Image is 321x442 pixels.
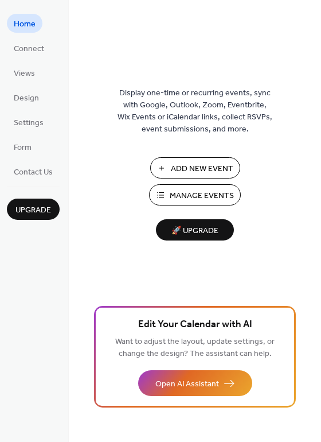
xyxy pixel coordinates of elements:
[14,43,44,55] span: Connect
[155,378,219,390] span: Open AI Assistant
[7,38,51,57] a: Connect
[14,166,53,179] span: Contact Us
[150,157,240,179] button: Add New Event
[14,18,36,30] span: Home
[7,199,60,220] button: Upgrade
[15,204,51,216] span: Upgrade
[170,190,234,202] span: Manage Events
[171,163,233,175] span: Add New Event
[14,92,39,104] span: Design
[7,137,38,156] a: Form
[149,184,241,206] button: Manage Events
[14,68,35,80] span: Views
[138,370,252,396] button: Open AI Assistant
[7,113,50,131] a: Settings
[115,334,275,362] span: Want to adjust the layout, update settings, or change the design? The assistant can help.
[7,14,42,33] a: Home
[7,63,42,82] a: Views
[138,317,252,333] span: Edit Your Calendar with AI
[14,117,44,129] span: Settings
[7,162,60,181] a: Contact Us
[163,223,227,239] span: 🚀 Upgrade
[7,88,46,107] a: Design
[118,87,272,135] span: Display one-time or recurring events, sync with Google, Outlook, Zoom, Eventbrite, Wix Events or ...
[156,219,234,241] button: 🚀 Upgrade
[14,142,32,154] span: Form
